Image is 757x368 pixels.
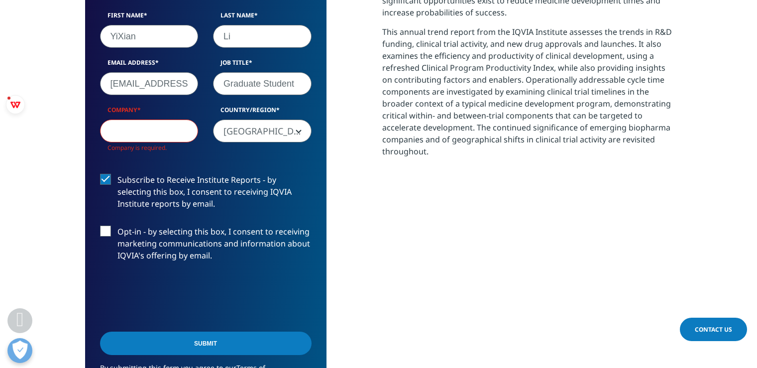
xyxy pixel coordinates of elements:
[213,106,312,120] label: Country/Region
[100,174,312,215] label: Subscribe to Receive Institute Reports - by selecting this box, I consent to receiving IQVIA Inst...
[382,26,672,165] p: This annual trend report from the IQVIA Institute assesses the trends in R&D funding, clinical tr...
[100,106,199,120] label: Company
[108,143,167,152] span: Company is required.
[100,277,251,316] iframe: reCAPTCHA
[7,338,32,363] button: 打开偏好
[100,226,312,267] label: Opt-in - by selecting this box, I consent to receiving marketing communications and information a...
[100,332,312,355] input: Submit
[680,318,747,341] a: Contact Us
[100,58,199,72] label: Email Address
[100,11,199,25] label: First Name
[695,325,732,334] span: Contact Us
[213,58,312,72] label: Job Title
[213,11,312,25] label: Last Name
[213,120,312,142] span: China
[214,120,311,143] span: China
